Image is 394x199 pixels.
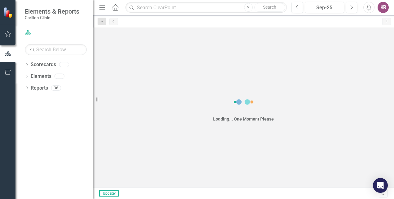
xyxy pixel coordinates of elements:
[378,2,389,13] button: KR
[31,61,56,68] a: Scorecards
[213,116,274,122] div: Loading... One Moment Please
[307,4,342,11] div: Sep-25
[31,73,51,80] a: Elements
[305,2,344,13] button: Sep-25
[373,178,388,193] div: Open Intercom Messenger
[25,15,79,20] small: Carilion Clinic
[254,3,285,12] button: Search
[25,8,79,15] span: Elements & Reports
[125,2,287,13] input: Search ClearPoint...
[25,44,87,55] input: Search Below...
[99,190,119,197] span: Updater
[51,85,61,91] div: 36
[263,5,276,10] span: Search
[31,85,48,92] a: Reports
[3,7,14,18] img: ClearPoint Strategy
